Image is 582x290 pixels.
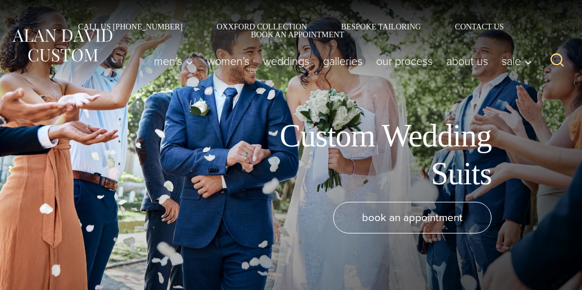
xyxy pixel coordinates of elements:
h1: Custom Wedding Suits [237,117,492,193]
nav: Secondary Navigation [11,23,571,38]
a: Our Process [369,50,439,72]
a: Contact Us [438,23,521,31]
a: Women’s [200,50,256,72]
a: About Us [439,50,495,72]
a: Galleries [316,50,369,72]
nav: Primary Navigation [147,50,538,72]
button: View Search Form [544,47,571,75]
a: Call Us [PHONE_NUMBER] [61,23,200,31]
span: book an appointment [362,209,463,226]
img: Alan David Custom [11,27,113,64]
a: Bespoke Tailoring [324,23,438,31]
a: book an appointment [333,202,492,233]
a: weddings [256,50,316,72]
a: Book an Appointment [234,31,348,38]
span: Men’s [154,55,193,67]
a: Oxxford Collection [200,23,324,31]
span: Sale [502,55,532,67]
